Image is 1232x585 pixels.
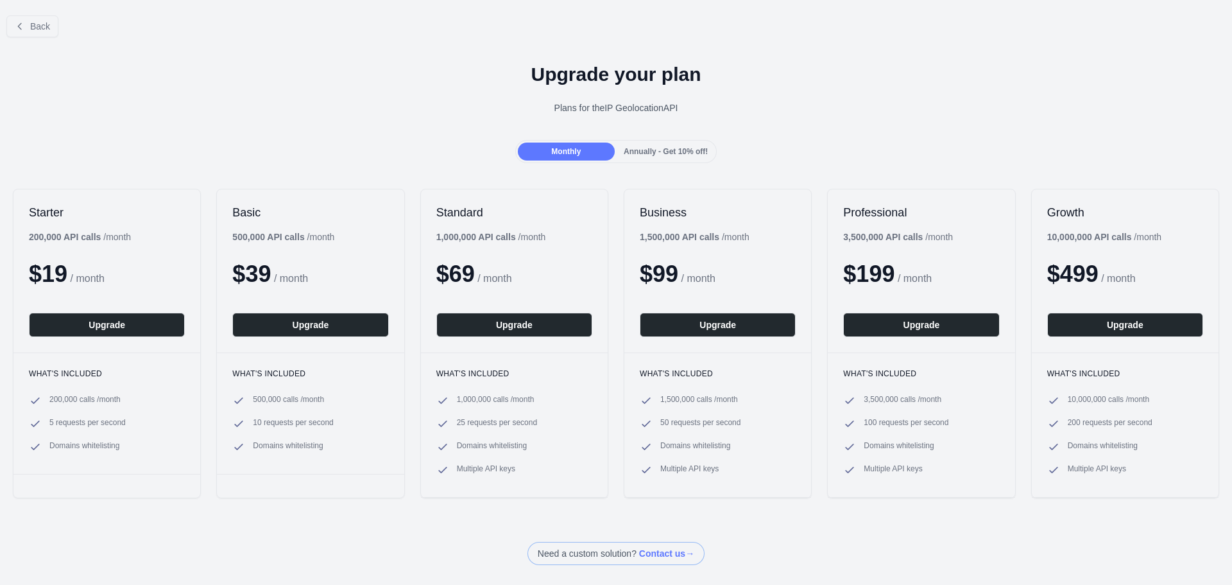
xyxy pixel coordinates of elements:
span: $ 199 [843,261,894,287]
div: / month [843,231,953,243]
b: 1,000,000 API calls [436,232,516,242]
b: 3,500,000 API calls [843,232,923,242]
span: $ 99 [640,261,678,287]
h2: Business [640,205,796,220]
b: 1,500,000 API calls [640,232,719,242]
div: / month [640,231,749,243]
h2: Professional [843,205,999,220]
h2: Standard [436,205,592,220]
div: / month [436,231,546,243]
